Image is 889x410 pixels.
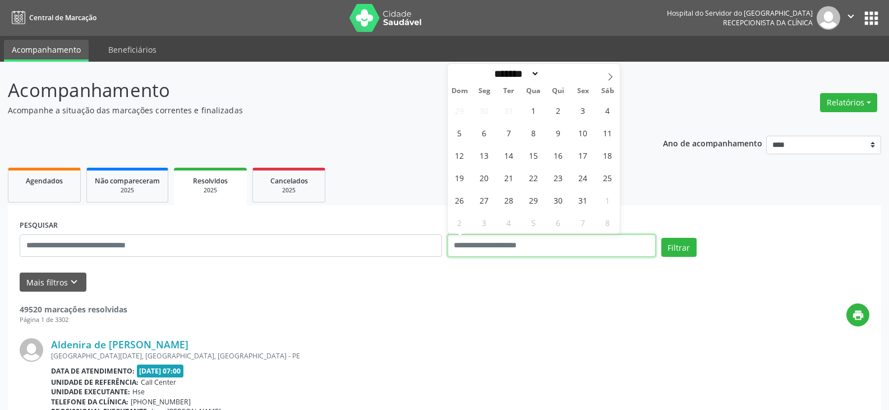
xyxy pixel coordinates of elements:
[597,122,619,144] span: Janeiro 11, 2025
[820,93,877,112] button: Relatórios
[663,136,762,150] p: Ano de acompanhamento
[449,189,471,211] span: Janeiro 26, 2025
[491,68,540,80] select: Month
[498,167,520,188] span: Janeiro 21, 2025
[51,377,139,387] b: Unidade de referência:
[523,144,545,166] span: Janeiro 15, 2025
[473,211,495,233] span: Fevereiro 3, 2025
[449,167,471,188] span: Janeiro 19, 2025
[667,8,813,18] div: Hospital do Servidor do [GEOGRAPHIC_DATA]
[20,338,43,362] img: img
[817,6,840,30] img: img
[8,8,96,27] a: Central de Marcação
[449,99,471,121] span: Dezembro 29, 2024
[182,186,239,195] div: 2025
[132,387,145,397] span: Hse
[29,13,96,22] span: Central de Marcação
[547,189,569,211] span: Janeiro 30, 2025
[723,18,813,27] span: Recepcionista da clínica
[597,167,619,188] span: Janeiro 25, 2025
[572,167,594,188] span: Janeiro 24, 2025
[473,99,495,121] span: Dezembro 30, 2024
[845,10,857,22] i: 
[8,76,619,104] p: Acompanhamento
[595,87,620,95] span: Sáb
[473,122,495,144] span: Janeiro 6, 2025
[449,122,471,144] span: Janeiro 5, 2025
[448,87,472,95] span: Dom
[137,365,184,377] span: [DATE] 07:00
[597,144,619,166] span: Janeiro 18, 2025
[496,87,521,95] span: Ter
[51,366,135,376] b: Data de atendimento:
[597,189,619,211] span: Fevereiro 1, 2025
[572,211,594,233] span: Fevereiro 7, 2025
[68,276,80,288] i: keyboard_arrow_down
[498,144,520,166] span: Janeiro 14, 2025
[51,351,869,361] div: [GEOGRAPHIC_DATA][DATE], [GEOGRAPHIC_DATA], [GEOGRAPHIC_DATA] - PE
[597,211,619,233] span: Fevereiro 8, 2025
[472,87,496,95] span: Seg
[523,211,545,233] span: Fevereiro 5, 2025
[498,99,520,121] span: Dezembro 31, 2024
[572,99,594,121] span: Janeiro 3, 2025
[8,104,619,116] p: Acompanhe a situação das marcações correntes e finalizadas
[546,87,570,95] span: Qui
[26,176,63,186] span: Agendados
[20,315,127,325] div: Página 1 de 3302
[193,176,228,186] span: Resolvidos
[131,397,191,407] span: [PHONE_NUMBER]
[523,167,545,188] span: Janeiro 22, 2025
[261,186,317,195] div: 2025
[51,338,188,351] a: Aldenira de [PERSON_NAME]
[95,186,160,195] div: 2025
[20,217,58,234] label: PESQUISAR
[20,304,127,315] strong: 49520 marcações resolvidas
[852,309,864,321] i: print
[523,189,545,211] span: Janeiro 29, 2025
[597,99,619,121] span: Janeiro 4, 2025
[572,189,594,211] span: Janeiro 31, 2025
[51,397,128,407] b: Telefone da clínica:
[547,167,569,188] span: Janeiro 23, 2025
[473,144,495,166] span: Janeiro 13, 2025
[498,122,520,144] span: Janeiro 7, 2025
[523,99,545,121] span: Janeiro 1, 2025
[547,211,569,233] span: Fevereiro 6, 2025
[840,6,862,30] button: 
[521,87,546,95] span: Qua
[100,40,164,59] a: Beneficiários
[862,8,881,28] button: apps
[570,87,595,95] span: Sex
[523,122,545,144] span: Janeiro 8, 2025
[547,144,569,166] span: Janeiro 16, 2025
[20,273,86,292] button: Mais filtroskeyboard_arrow_down
[95,176,160,186] span: Não compareceram
[473,189,495,211] span: Janeiro 27, 2025
[846,303,869,326] button: print
[4,40,89,62] a: Acompanhamento
[572,144,594,166] span: Janeiro 17, 2025
[449,144,471,166] span: Janeiro 12, 2025
[141,377,176,387] span: Call Center
[498,211,520,233] span: Fevereiro 4, 2025
[449,211,471,233] span: Fevereiro 2, 2025
[547,122,569,144] span: Janeiro 9, 2025
[547,99,569,121] span: Janeiro 2, 2025
[473,167,495,188] span: Janeiro 20, 2025
[661,238,697,257] button: Filtrar
[270,176,308,186] span: Cancelados
[498,189,520,211] span: Janeiro 28, 2025
[51,387,130,397] b: Unidade executante:
[572,122,594,144] span: Janeiro 10, 2025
